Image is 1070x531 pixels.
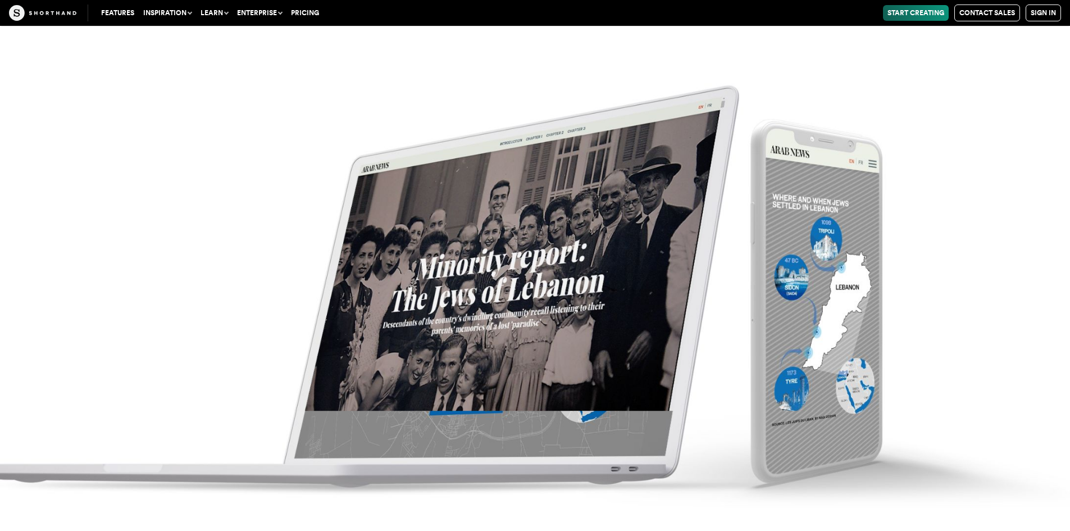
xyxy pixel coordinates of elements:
a: Contact Sales [954,4,1020,21]
a: Start Creating [883,5,949,21]
a: Features [97,5,139,21]
button: Enterprise [233,5,286,21]
img: The Craft [9,5,76,21]
button: Learn [196,5,233,21]
a: Sign in [1026,4,1061,21]
a: Pricing [286,5,324,21]
button: Inspiration [139,5,196,21]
